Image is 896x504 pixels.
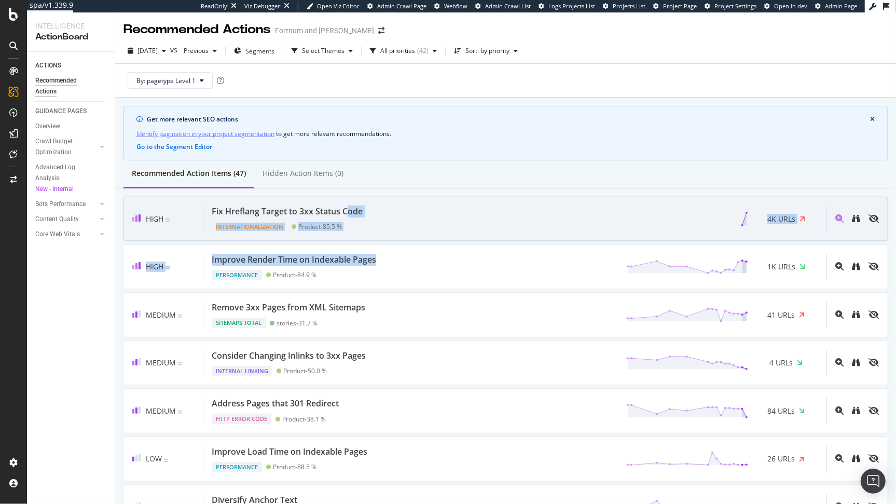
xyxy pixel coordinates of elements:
[867,114,877,125] button: close banner
[852,406,860,415] div: binoculars
[35,136,97,158] a: Crawl Budget Optimization
[835,406,844,415] div: magnifying-glass-plus
[136,76,196,85] span: By: pagetype Level 1
[212,270,262,280] div: Performance
[869,358,879,366] div: eye-slash
[35,60,107,71] a: ACTIONS
[164,459,168,462] img: Equal
[653,2,697,10] a: Project Page
[212,206,363,217] div: Fix Hreflang Target to 3xx Status Code
[417,48,429,54] div: ( 42 )
[136,143,212,151] button: Go to the Segment Editor
[146,214,163,224] span: High
[201,2,229,10] div: ReadOnly:
[764,2,807,10] a: Open in dev
[212,398,339,410] div: Address Pages that 301 Redirect
[298,223,342,230] div: Product - 85.5 %
[128,72,213,89] button: By: pagetype Level 1
[485,2,531,10] span: Admin Crawl List
[705,2,756,10] a: Project Settings
[35,214,79,225] div: Content Quality
[548,2,595,10] span: Logs Projects List
[869,454,879,462] div: eye-slash
[434,2,467,10] a: Webflow
[613,2,645,10] span: Projects List
[380,48,415,54] div: All priorities
[212,462,262,472] div: Performance
[869,214,879,223] div: eye-slash
[136,128,274,139] a: Identify pagination in your project segmentation
[146,310,176,320] span: Medium
[767,214,795,224] span: 4K URLs
[768,406,795,416] span: 84 URLs
[852,310,860,320] a: binoculars
[283,367,327,375] div: Product - 50.0 %
[861,469,886,494] div: Open Intercom Messenger
[367,2,426,10] a: Admin Crawl Page
[212,318,266,328] div: Sitemaps Total
[35,136,90,158] div: Crawl Budget Optimization
[273,271,316,279] div: Product - 84.9 %
[307,2,360,10] a: Open Viz Editor
[180,43,221,59] button: Previous
[282,415,326,423] div: Product - 38.1 %
[166,266,170,269] img: Equal
[465,48,509,54] div: Sort: by priority
[835,214,844,223] div: magnifying-glass-plus
[366,43,441,59] button: All priorities(42)
[212,350,366,362] div: Consider Changing Inlinks to 3xx Pages
[869,406,879,415] div: eye-slash
[136,128,875,139] div: to get more relevant recommendations .
[444,2,467,10] span: Webflow
[170,45,180,55] span: vs
[275,25,374,36] div: Fortnum and [PERSON_NAME]
[212,254,376,266] div: Improve Render Time on Indexable Pages
[245,47,274,56] span: Segments
[852,214,860,224] a: binoculars
[35,75,107,97] a: Recommended Actions
[178,411,182,414] img: Equal
[714,2,756,10] span: Project Settings
[146,358,176,367] span: Medium
[230,43,279,59] button: Segments
[815,2,857,10] a: Admin Page
[852,454,860,464] a: binoculars
[244,2,282,10] div: Viz Debugger:
[146,454,162,464] span: Low
[377,2,426,10] span: Admin Crawl Page
[146,406,176,416] span: Medium
[767,262,795,272] span: 1K URLs
[768,454,795,464] span: 26 URLs
[146,262,163,271] span: High
[852,454,860,462] div: binoculars
[212,366,272,376] div: Internal Linking
[663,2,697,10] span: Project Page
[35,199,86,210] div: Bots Performance
[35,106,87,117] div: GUIDANCE PAGES
[35,162,107,195] a: Advanced Log AnalysisNew - Internal
[178,362,182,365] img: Equal
[132,168,246,179] div: Recommended Action Items (47)
[774,2,807,10] span: Open in dev
[147,115,870,124] div: Get more relevant SEO actions
[123,43,170,59] button: [DATE]
[317,2,360,10] span: Open Viz Editor
[35,214,97,225] a: Content Quality
[35,60,61,71] div: ACTIONS
[123,21,271,38] div: Recommended Actions
[770,358,793,368] span: 4 URLs
[178,315,182,318] img: Equal
[35,75,98,97] div: Recommended Actions
[263,168,343,179] div: Hidden Action Items (0)
[835,310,844,319] div: magnifying-glass-plus
[825,2,857,10] span: Admin Page
[35,199,97,210] a: Bots Performance
[287,43,357,59] button: Select Themes
[835,454,844,462] div: magnifying-glass-plus
[212,446,367,458] div: Improve Load Time on Indexable Pages
[539,2,595,10] a: Logs Projects List
[35,229,97,240] a: Core Web Vitals
[378,27,384,34] div: arrow-right-arrow-left
[835,262,844,270] div: magnifying-glass-plus
[852,214,860,223] div: binoculars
